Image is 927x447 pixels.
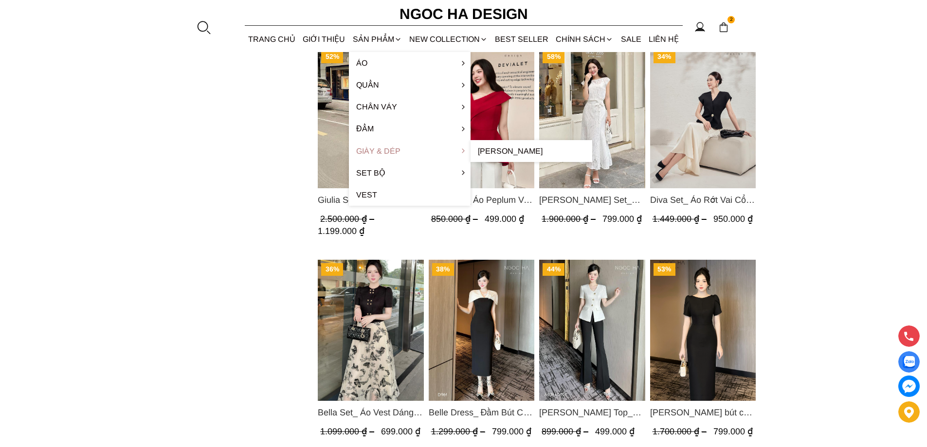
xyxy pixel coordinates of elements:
a: Product image - Isabella Set_ Bộ Ren Áo Sơ Mi Vai Chờm Chân Váy Đuôi Cá Màu Trắng BJ139 [539,47,645,188]
span: 899.000 ₫ [542,427,591,436]
a: Link to Isabella Set_ Bộ Ren Áo Sơ Mi Vai Chờm Chân Váy Đuôi Cá Màu Trắng BJ139 [539,193,645,207]
a: Product image - Diva Set_ Áo Rớt Vai Cổ V, Chân Váy Lụa Đuôi Cá A1078+CV134 [650,47,756,188]
img: Display image [903,356,915,368]
a: Đầm [349,118,471,140]
a: Link to Belle Dress_ Đầm Bút Chì Đen Phối Choàng Vai May Ly Màu Trắng Kèm Hoa D961 [428,406,534,419]
span: 1.449.000 ₫ [652,214,709,224]
span: 950.000 ₫ [713,214,752,224]
span: 2 [727,16,735,24]
a: messenger [898,375,920,397]
a: Quần [349,74,471,96]
span: 499.000 ₫ [484,214,524,224]
span: 1.700.000 ₫ [652,427,709,436]
a: Link to Alice Dress_Đầm bút chì ,tay nụ hồng ,bồng đầu tay màu đen D727 [650,406,756,419]
span: [PERSON_NAME] Top_ Áo Vạt Chéo Đính 3 Cúc Tay Cộc Màu Trắng A934 [539,406,645,419]
img: Bella Set_ Áo Vest Dáng Lửng Cúc Đồng, Chân Váy Họa Tiết Bướm A990+CV121 [318,260,424,401]
a: Product image - Rosa Top_ Áo Peplum Vai Lệch Xếp Ly Màu Đỏ A1064 [428,47,534,188]
img: Alice Dress_Đầm bút chì ,tay nụ hồng ,bồng đầu tay màu đen D727 [650,260,756,401]
span: 850.000 ₫ [431,214,480,224]
span: Giulia Set_ Set Áo Bee Mix Cổ Trắng Đính Cúc Quần Loe BQ014 [318,193,424,207]
a: [PERSON_NAME] [471,140,592,162]
a: LIÊN HỆ [645,26,682,52]
a: GIỚI THIỆU [299,26,349,52]
a: Product image - Giulia Set_ Set Áo Bee Mix Cổ Trắng Đính Cúc Quần Loe BQ014 [318,47,424,188]
span: [PERSON_NAME] bút chì ,tay nụ hồng ,bồng đầu tay màu đen D727 [650,406,756,419]
img: Giulia Set_ Set Áo Bee Mix Cổ Trắng Đính Cúc Quần Loe BQ014 [318,47,424,188]
a: Product image - Bella Set_ Áo Vest Dáng Lửng Cúc Đồng, Chân Váy Họa Tiết Bướm A990+CV121 [318,260,424,401]
a: Link to Diva Set_ Áo Rớt Vai Cổ V, Chân Váy Lụa Đuôi Cá A1078+CV134 [650,193,756,207]
a: Link to Giulia Set_ Set Áo Bee Mix Cổ Trắng Đính Cúc Quần Loe BQ014 [318,193,424,207]
a: Display image [898,351,920,373]
a: SALE [617,26,645,52]
span: 799.000 ₫ [602,214,642,224]
span: 699.000 ₫ [381,427,420,436]
span: 1.199.000 ₫ [318,226,364,236]
span: 2.500.000 ₫ [320,214,377,224]
span: [PERSON_NAME] Set_ Bộ Ren Áo Sơ Mi Vai Chờm Chân Váy Đuôi Cá Màu Trắng BJ139 [539,193,645,207]
a: Link to Amy Top_ Áo Vạt Chéo Đính 3 Cúc Tay Cộc Màu Trắng A934 [539,406,645,419]
span: Rosa Top_ Áo Peplum Vai Lệch Xếp Ly Màu Đỏ A1064 [428,193,534,207]
a: BEST SELLER [491,26,552,52]
span: 799.000 ₫ [491,427,531,436]
a: Ngoc Ha Design [391,2,537,26]
a: Set Bộ [349,162,471,184]
span: 1.299.000 ₫ [431,427,487,436]
a: Vest [349,184,471,206]
a: TRANG CHỦ [245,26,299,52]
span: 1.900.000 ₫ [542,214,598,224]
a: NEW COLLECTION [405,26,491,52]
a: Product image - Belle Dress_ Đầm Bút Chì Đen Phối Choàng Vai May Ly Màu Trắng Kèm Hoa D961 [428,260,534,401]
span: Belle Dress_ Đầm Bút Chì Đen Phối Choàng Vai May Ly Màu Trắng Kèm Hoa D961 [428,406,534,419]
img: Rosa Top_ Áo Peplum Vai Lệch Xếp Ly Màu Đỏ A1064 [428,47,534,188]
a: Product image - Amy Top_ Áo Vạt Chéo Đính 3 Cúc Tay Cộc Màu Trắng A934 [539,260,645,401]
span: Bella Set_ Áo Vest Dáng Lửng Cúc Đồng, Chân Váy Họa Tiết Bướm A990+CV121 [318,406,424,419]
a: Giày & Dép [349,140,471,162]
img: Isabella Set_ Bộ Ren Áo Sơ Mi Vai Chờm Chân Váy Đuôi Cá Màu Trắng BJ139 [539,47,645,188]
a: Link to Rosa Top_ Áo Peplum Vai Lệch Xếp Ly Màu Đỏ A1064 [428,193,534,207]
img: Belle Dress_ Đầm Bút Chì Đen Phối Choàng Vai May Ly Màu Trắng Kèm Hoa D961 [428,260,534,401]
div: SẢN PHẨM [349,26,405,52]
a: Áo [349,52,471,74]
span: 1.099.000 ₫ [320,427,377,436]
div: Chính sách [552,26,617,52]
img: Diva Set_ Áo Rớt Vai Cổ V, Chân Váy Lụa Đuôi Cá A1078+CV134 [650,47,756,188]
a: Chân váy [349,96,471,118]
a: Product image - Alice Dress_Đầm bút chì ,tay nụ hồng ,bồng đầu tay màu đen D727 [650,260,756,401]
img: img-CART-ICON-ksit0nf1 [718,22,729,33]
span: 499.000 ₫ [595,427,635,436]
span: 799.000 ₫ [713,427,752,436]
a: Link to Bella Set_ Áo Vest Dáng Lửng Cúc Đồng, Chân Váy Họa Tiết Bướm A990+CV121 [318,406,424,419]
img: Amy Top_ Áo Vạt Chéo Đính 3 Cúc Tay Cộc Màu Trắng A934 [539,260,645,401]
span: Diva Set_ Áo Rớt Vai Cổ V, Chân Váy Lụa Đuôi Cá A1078+CV134 [650,193,756,207]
